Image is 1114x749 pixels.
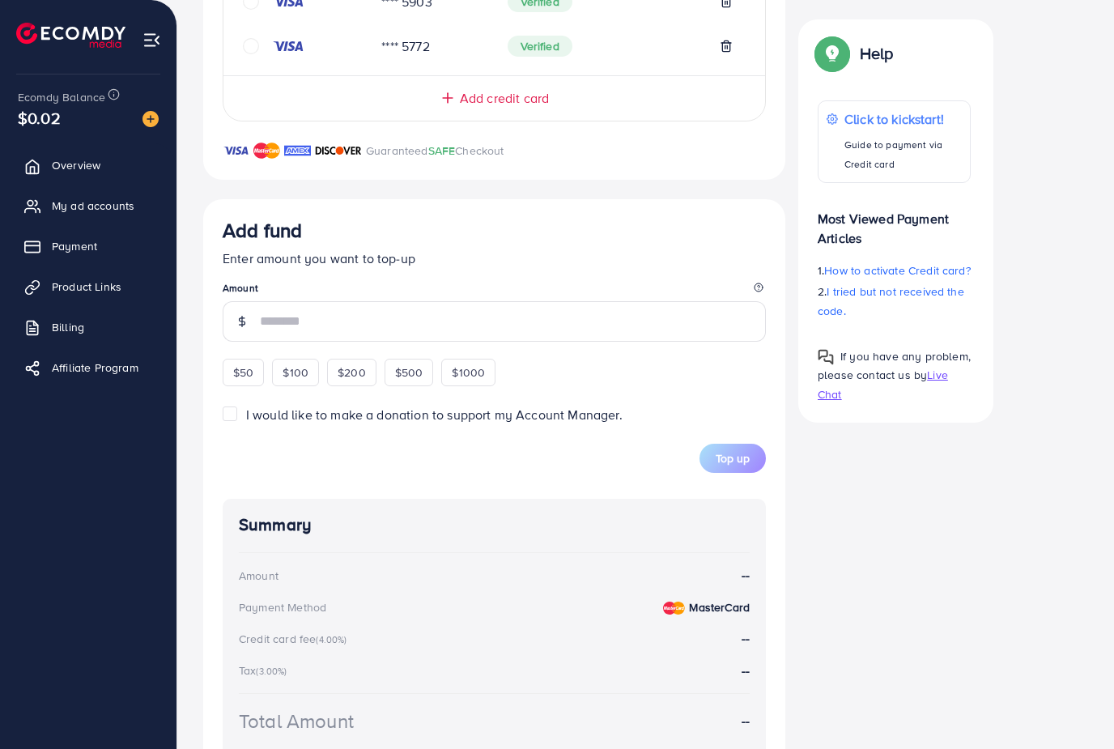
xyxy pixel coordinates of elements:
p: Most Viewed Payment Articles [818,196,971,248]
a: Billing [12,311,164,343]
h4: Summary [239,515,750,535]
span: Product Links [52,279,121,295]
img: image [142,111,159,127]
iframe: Chat [1045,676,1102,737]
button: Top up [699,444,766,473]
small: (3.00%) [256,665,287,678]
span: My ad accounts [52,198,134,214]
span: Verified [508,36,572,57]
span: $100 [283,364,308,381]
p: Click to kickstart! [844,109,962,129]
p: Guaranteed Checkout [366,141,504,160]
strong: MasterCard [689,599,750,615]
p: 2. [818,282,971,321]
strong: -- [742,712,750,730]
div: Tax [239,662,292,679]
span: Top up [716,450,750,466]
div: Credit card fee [239,631,352,647]
span: $500 [395,364,423,381]
small: (4.00%) [316,633,347,646]
p: Guide to payment via Credit card [844,135,962,174]
span: If you have any problem, please contact us by [818,348,971,383]
span: Add credit card [460,89,549,108]
img: brand [223,141,249,160]
div: Payment Method [239,599,326,615]
p: 1. [818,261,971,280]
span: $50 [233,364,253,381]
span: How to activate Credit card? [824,262,970,279]
svg: circle [243,38,259,54]
a: Affiliate Program [12,351,164,384]
img: brand [253,141,280,160]
strong: -- [742,662,750,679]
p: Help [860,44,894,63]
a: Overview [12,149,164,181]
img: logo [16,23,125,48]
span: Billing [52,319,84,335]
span: Ecomdy Balance [18,89,105,105]
h3: Add fund [223,219,302,242]
img: menu [142,31,161,49]
span: Payment [52,238,97,254]
span: SAFE [428,143,456,159]
div: Total Amount [239,707,354,735]
img: brand [315,141,362,160]
div: Amount [239,568,278,584]
span: I tried but not received the code. [818,283,964,319]
img: credit [272,40,304,53]
span: $1000 [452,364,485,381]
img: Popup guide [818,349,834,365]
img: credit [663,602,685,615]
legend: Amount [223,281,766,301]
span: $200 [338,364,366,381]
a: My ad accounts [12,189,164,222]
p: Enter amount you want to top-up [223,249,766,268]
img: Popup guide [818,39,847,68]
strong: -- [742,566,750,585]
span: $0.02 [18,106,61,130]
a: Payment [12,230,164,262]
span: I would like to make a donation to support my Account Manager. [246,406,623,423]
strong: -- [742,629,750,647]
span: Overview [52,157,100,173]
span: Affiliate Program [52,360,138,376]
a: Product Links [12,270,164,303]
img: brand [284,141,311,160]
